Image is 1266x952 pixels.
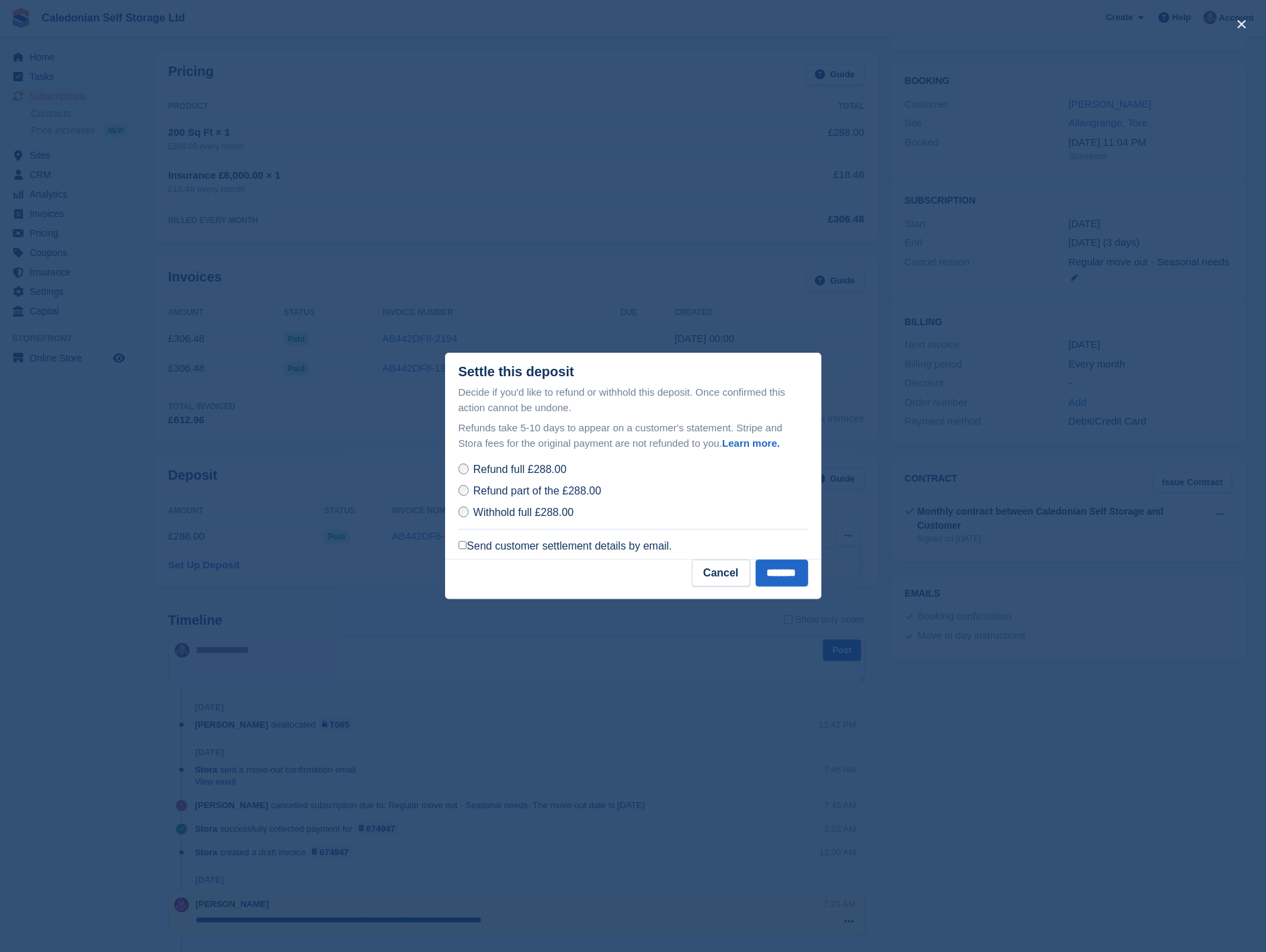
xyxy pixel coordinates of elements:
[459,485,469,496] input: Refund part of the £288.00
[459,507,469,517] input: Withhold full £288.00
[1231,13,1253,35] button: close
[473,464,567,475] span: Refund full £288.00
[459,539,672,553] label: Send customer settlement details by email.
[459,385,808,415] p: Decide if you'd like to refund or withhold this deposit. Once confirmed this action cannot be und...
[722,437,780,449] a: Learn more.
[473,507,573,518] span: Withhold full £288.00
[459,541,467,550] input: Send customer settlement details by email.
[459,364,574,380] div: Settle this deposit
[473,485,601,496] span: Refund part of the £288.00
[459,464,469,474] input: Refund full £288.00
[459,421,808,451] p: Refunds take 5-10 days to appear on a customer's statement. Stripe and Stora fees for the origina...
[692,560,750,587] button: Cancel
